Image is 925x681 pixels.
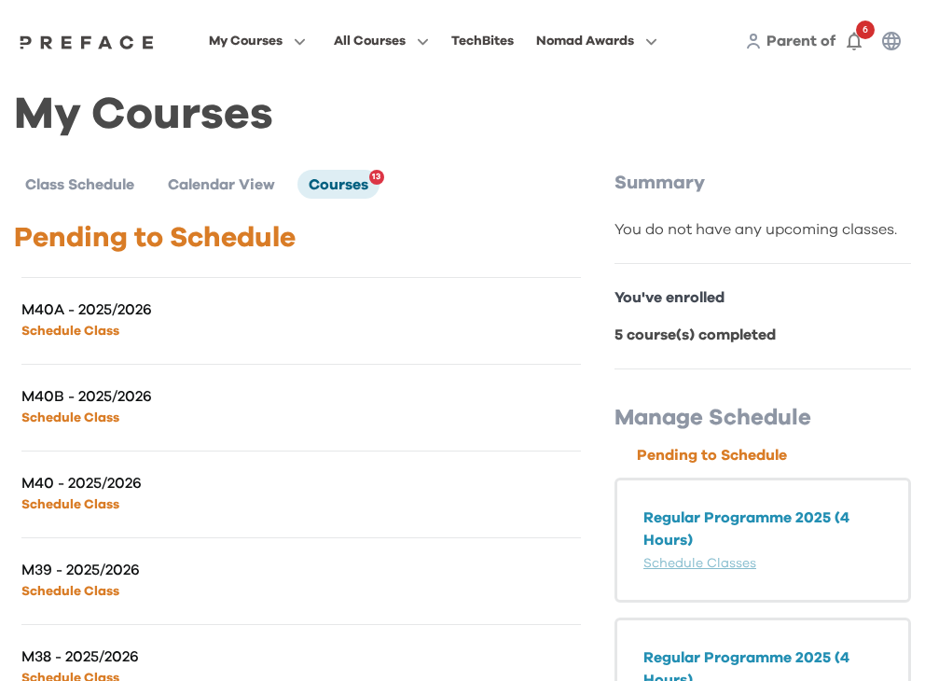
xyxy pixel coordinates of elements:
a: Schedule Classes [643,557,756,570]
p: Summary [614,170,911,196]
a: Schedule Class [21,585,119,598]
button: My Courses [203,29,311,53]
button: 6 [835,22,873,60]
span: All Courses [334,30,406,52]
p: M38 - 2025/2026 [21,647,301,666]
span: Nomad Awards [536,30,634,52]
a: Schedule Class [21,325,119,338]
a: Preface Logo [15,34,159,49]
span: My Courses [209,30,283,52]
p: M39 - 2025/2026 [21,561,301,579]
div: TechBites [451,30,514,52]
a: Schedule Class [21,411,119,424]
span: 13 [372,166,380,188]
b: 5 course(s) completed [614,327,776,342]
span: 6 [856,21,875,39]
p: You've enrolled [614,286,911,309]
span: Calendar View [168,177,275,192]
p: Manage Schedule [614,403,911,433]
span: Class Schedule [25,177,134,192]
span: Courses [309,177,368,192]
p: M40B - 2025/2026 [21,387,301,406]
p: Pending to Schedule [637,444,911,466]
button: All Courses [328,29,435,53]
p: M40 - 2025/2026 [21,474,301,493]
button: Nomad Awards [531,29,663,53]
a: Schedule Class [21,498,119,511]
p: Regular Programme 2025 (4 Hours) [643,507,882,551]
a: Parent of [766,30,835,52]
div: You do not have any upcoming classes. [614,218,911,241]
p: M40A - 2025/2026 [21,300,301,319]
span: Parent of [766,34,835,49]
img: Preface Logo [15,35,159,49]
h1: My Courses [14,104,911,125]
p: Pending to Schedule [14,221,588,255]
